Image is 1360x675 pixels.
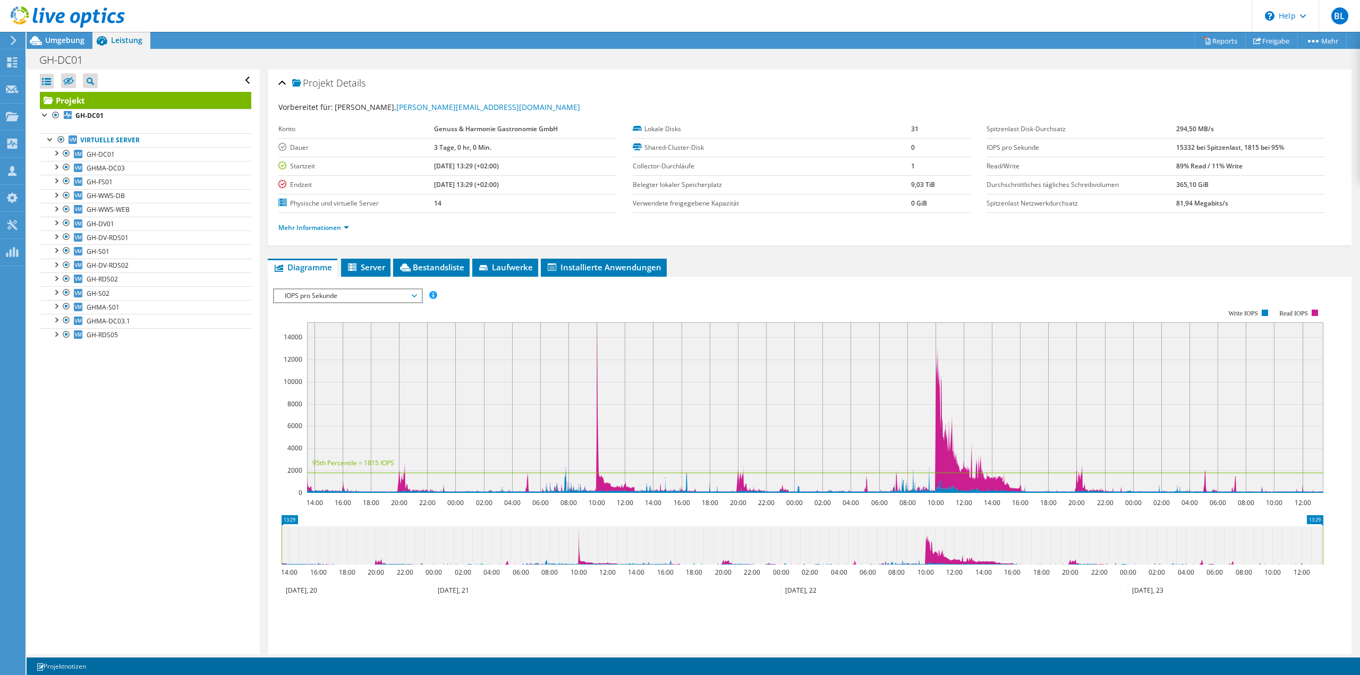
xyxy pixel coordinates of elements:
text: 06:00 [1210,498,1226,507]
text: 06:00 [532,498,549,507]
text: 12:00 [956,498,972,507]
text: 12000 [284,355,302,364]
span: Installierte Anwendungen [546,262,661,272]
text: Write IOPS [1228,310,1258,317]
span: GH-WWS-WEB [87,205,130,214]
label: Collector-Durchläufe [633,161,911,172]
a: GH-WWS-DB [40,189,251,203]
a: Freigabe [1245,32,1298,49]
label: Spitzenlast Disk-Durchsatz [987,124,1176,134]
a: [PERSON_NAME][EMAIL_ADDRESS][DOMAIN_NAME] [396,102,580,112]
text: 12:00 [1295,498,1311,507]
text: 18:00 [1040,498,1057,507]
text: 10:00 [571,568,587,577]
b: 3 Tage, 0 hr, 0 Min. [434,143,491,152]
label: Startzeit [278,161,434,172]
label: Read/Write [987,161,1176,172]
text: 02:00 [476,498,492,507]
text: 06:00 [1206,568,1223,577]
a: GHMA-DC03.1 [40,314,251,328]
text: 20:00 [730,498,746,507]
text: 02:00 [1149,568,1165,577]
text: 06:00 [513,568,529,577]
b: 31 [911,124,919,133]
text: 6000 [287,421,302,430]
text: 10000 [284,377,302,386]
text: 08:00 [899,498,916,507]
text: 18:00 [339,568,355,577]
text: 14:00 [628,568,644,577]
b: 365,10 GiB [1176,180,1209,189]
text: 02:00 [814,498,831,507]
text: 14:00 [281,568,297,577]
b: 89% Read / 11% Write [1176,161,1243,170]
b: 0 GiB [911,199,927,208]
text: 14:00 [307,498,323,507]
text: 04:00 [483,568,500,577]
span: GH-RDS02 [87,275,118,284]
span: GH-FS01 [87,177,113,186]
a: Mehr Informationen [278,223,349,232]
text: 12:00 [617,498,633,507]
span: GH-DC01 [87,150,115,159]
b: [DATE] 13:29 (+02:00) [434,161,499,170]
span: BL [1331,7,1348,24]
text: 12:00 [1294,568,1310,577]
text: 00:00 [1120,568,1136,577]
b: [DATE] 13:29 (+02:00) [434,180,499,189]
a: GH-S02 [40,286,251,300]
span: Diagramme [273,262,332,272]
span: GHMA-DC03 [87,164,125,173]
text: 08:00 [1238,498,1254,507]
text: 95th Percentile = 1815 IOPS [312,458,394,467]
text: 16:00 [310,568,327,577]
span: [PERSON_NAME], [335,102,580,112]
text: 10:00 [589,498,605,507]
text: 08:00 [888,568,905,577]
span: GHMA-S01 [87,303,120,312]
text: 04:00 [1178,568,1194,577]
span: Laufwerke [478,262,533,272]
a: Virtuelle Server [40,133,251,147]
text: 08:00 [541,568,558,577]
span: GH-WWS-DB [87,191,125,200]
b: 9,03 TiB [911,180,935,189]
span: GH-S02 [87,289,109,298]
text: 18:00 [363,498,379,507]
text: 14:00 [984,498,1000,507]
text: 20:00 [1068,498,1085,507]
text: 10:00 [1264,568,1281,577]
text: 22:00 [1091,568,1108,577]
text: 00:00 [786,498,803,507]
a: GHMA-S01 [40,300,251,314]
label: Vorbereitet für: [278,102,333,112]
b: 294,50 MB/s [1176,124,1214,133]
a: GH-DV-RDS02 [40,259,251,272]
b: 15332 bei Spitzenlast, 1815 bei 95% [1176,143,1284,152]
text: 22:00 [744,568,760,577]
text: 20:00 [1062,568,1078,577]
text: 00:00 [773,568,789,577]
text: 04:00 [1181,498,1198,507]
a: GH-RDS02 [40,272,251,286]
text: 18:00 [1033,568,1050,577]
text: Read IOPS [1280,310,1308,317]
text: 16:00 [335,498,351,507]
span: Server [346,262,385,272]
text: 18:00 [702,498,718,507]
label: Konto [278,124,434,134]
label: Shared-Cluster-Disk [633,142,911,153]
a: GH-WWS-WEB [40,203,251,217]
a: GH-DV01 [40,217,251,230]
text: 00:00 [426,568,442,577]
span: GHMA-DC03.1 [87,317,130,326]
text: 04:00 [831,568,847,577]
span: GH-RDS05 [87,330,118,339]
text: 18:00 [686,568,702,577]
a: GH-DC01 [40,147,251,161]
label: Verwendete freigegebene Kapazität [633,198,911,209]
text: 16:00 [674,498,690,507]
label: Dauer [278,142,434,153]
text: 14000 [284,332,302,341]
a: GH-S01 [40,244,251,258]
